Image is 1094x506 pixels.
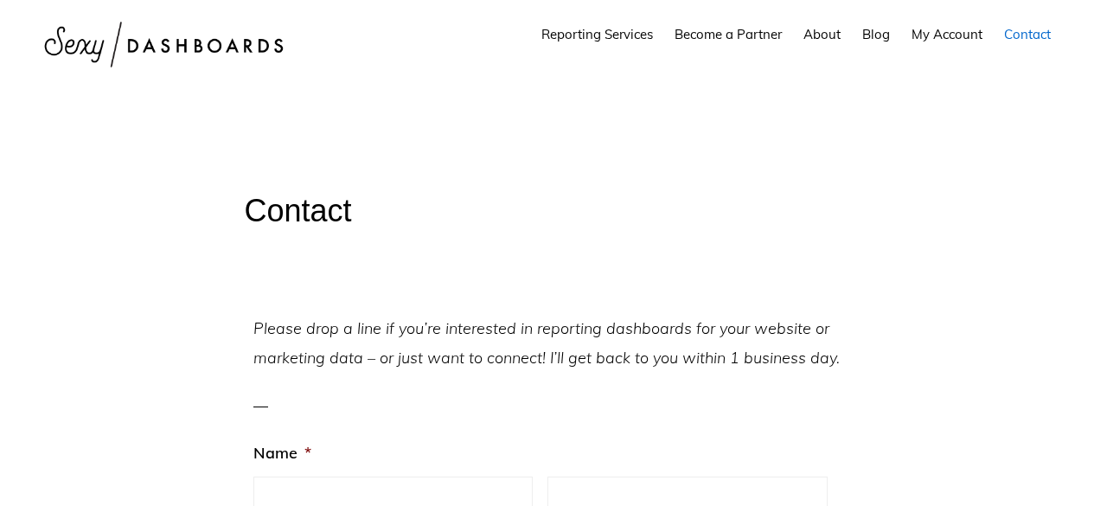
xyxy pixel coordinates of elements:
span: Reporting Services [541,26,653,42]
a: Reporting Services [533,10,662,58]
img: Sexy Dashboards [35,9,294,80]
a: Blog [854,10,899,58]
span: Contact [1004,26,1051,42]
span: Become a Partner [675,26,782,42]
a: Contact [995,10,1059,58]
em: Please drop a line if you’re interested in reporting dashboards for your website or marketing dat... [253,318,840,368]
a: About [795,10,849,58]
span: My Account [912,26,982,42]
a: Become a Partner [666,10,790,58]
h1: Contact [245,192,850,229]
label: Name [253,443,311,463]
nav: Main [533,10,1059,58]
span: About [803,26,841,42]
span: Blog [862,26,890,42]
a: My Account [903,10,991,58]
